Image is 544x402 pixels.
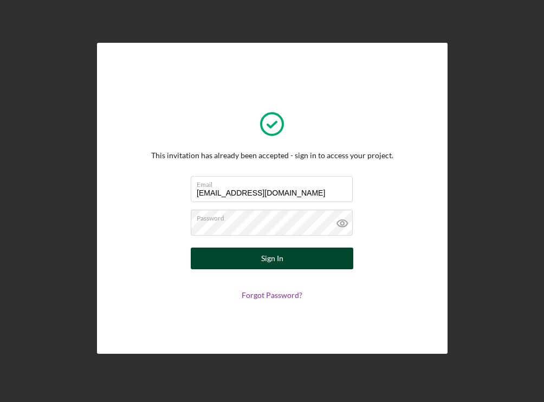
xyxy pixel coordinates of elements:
a: Forgot Password? [242,290,302,300]
label: Email [197,177,353,189]
div: Sign In [261,248,283,269]
label: Password [197,210,353,222]
div: This invitation has already been accepted - sign in to access your project. [151,151,393,160]
button: Sign In [191,248,353,269]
